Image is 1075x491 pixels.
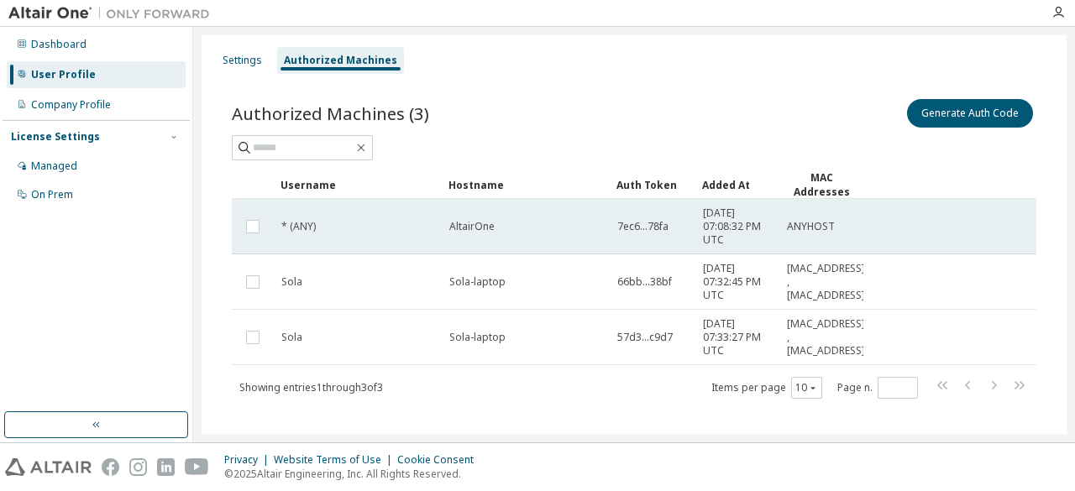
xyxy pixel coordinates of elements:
span: * (ANY) [281,220,316,233]
div: Privacy [224,453,274,467]
div: Cookie Consent [397,453,484,467]
div: Added At [702,171,773,198]
div: Hostname [448,171,603,198]
span: [DATE] 07:08:32 PM UTC [703,206,772,247]
span: Sola [281,275,302,289]
img: altair_logo.svg [5,458,92,476]
div: Username [281,171,435,198]
span: 7ec6...78fa [617,220,669,233]
div: Company Profile [31,98,111,112]
div: User Profile [31,68,96,81]
span: Sola-laptop [449,331,506,344]
span: [DATE] 07:33:27 PM UTC [703,317,772,358]
div: Website Terms of Use [274,453,397,467]
span: ANYHOST [787,220,835,233]
div: Authorized Machines [284,54,397,67]
span: Items per page [711,377,822,399]
span: 57d3...c9d7 [617,331,673,344]
div: MAC Addresses [786,170,857,199]
img: linkedin.svg [157,458,175,476]
button: 10 [795,381,818,394]
div: Dashboard [31,38,87,51]
span: Sola-laptop [449,275,506,289]
span: Showing entries 1 through 3 of 3 [239,380,383,394]
img: Altair One [8,5,218,22]
span: Page n. [837,377,918,399]
span: [MAC_ADDRESS] , [MAC_ADDRESS] [787,317,865,358]
span: 66bb...38bf [617,275,672,289]
span: Sola [281,331,302,344]
img: facebook.svg [102,458,119,476]
div: On Prem [31,188,73,201]
div: License Settings [11,130,100,144]
div: Auth Token [616,171,689,198]
span: AltairOne [449,220,495,233]
button: Generate Auth Code [907,99,1033,128]
div: Managed [31,159,77,173]
div: Settings [223,54,262,67]
span: Authorized Machines (3) [232,102,429,125]
img: instagram.svg [129,458,147,476]
span: [DATE] 07:32:45 PM UTC [703,262,772,302]
span: [MAC_ADDRESS] , [MAC_ADDRESS] [787,262,865,302]
p: © 2025 Altair Engineering, Inc. All Rights Reserved. [224,467,484,481]
img: youtube.svg [185,458,209,476]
